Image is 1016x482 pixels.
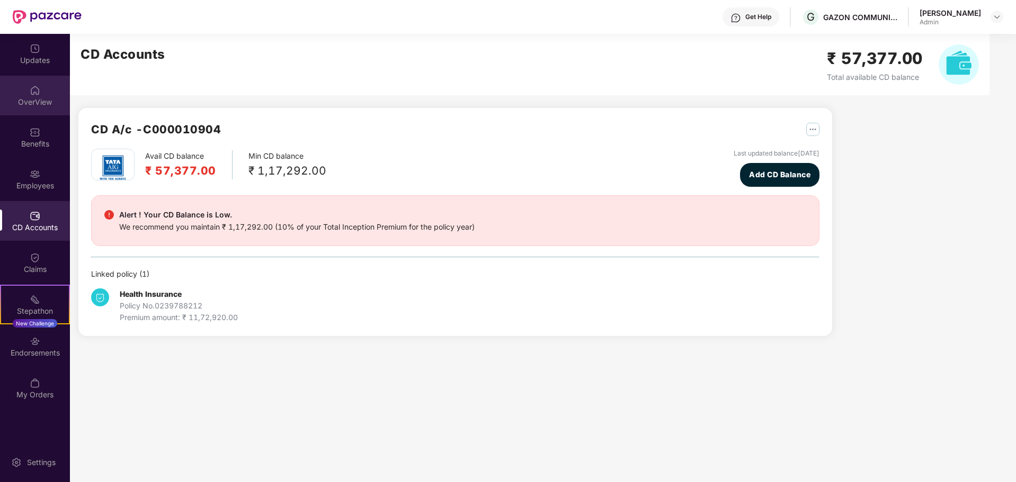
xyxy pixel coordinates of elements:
div: ₹ 1,17,292.00 [248,162,326,179]
div: GAZON COMMUNICATIONS INDIA LIMITED [823,12,897,22]
div: Stepathon [1,306,69,316]
b: Health Insurance [120,289,182,298]
div: Min CD balance [248,150,326,179]
img: svg+xml;base64,PHN2ZyBpZD0iQ0RfQWNjb3VudHMiIGRhdGEtbmFtZT0iQ0QgQWNjb3VudHMiIHhtbG5zPSJodHRwOi8vd3... [30,211,40,221]
h2: CD A/c - C000010904 [91,121,221,138]
img: svg+xml;base64,PHN2ZyBpZD0iTXlfT3JkZXJzIiBkYXRhLW5hbWU9Ik15IE9yZGVycyIgeG1sbnM9Imh0dHA6Ly93d3cudz... [30,378,40,388]
img: svg+xml;base64,PHN2ZyBpZD0iQ2xhaW0iIHhtbG5zPSJodHRwOi8vd3d3LnczLm9yZy8yMDAwL3N2ZyIgd2lkdGg9IjIwIi... [30,252,40,263]
img: svg+xml;base64,PHN2ZyBpZD0iSGVscC0zMngzMiIgeG1sbnM9Imh0dHA6Ly93d3cudzMub3JnLzIwMDAvc3ZnIiB3aWR0aD... [730,13,741,23]
img: svg+xml;base64,PHN2ZyBpZD0iSG9tZSIgeG1sbnM9Imh0dHA6Ly93d3cudzMub3JnLzIwMDAvc3ZnIiB3aWR0aD0iMjAiIG... [30,85,40,96]
span: Add CD Balance [749,169,810,180]
div: Linked policy ( 1 ) [91,268,819,280]
div: Policy No. 0239788212 [120,300,238,312]
div: Settings [24,457,59,468]
div: Premium amount: ₹ 11,72,920.00 [120,312,238,323]
div: Alert ! Your CD Balance is Low. [119,208,475,221]
img: svg+xml;base64,PHN2ZyBpZD0iVXBkYXRlZCIgeG1sbnM9Imh0dHA6Ly93d3cudzMub3JnLzIwMDAvc3ZnIiB3aWR0aD0iMj... [30,43,40,54]
div: Admin [920,18,981,26]
img: svg+xml;base64,PHN2ZyB4bWxucz0iaHR0cDovL3d3dy53My5vcmcvMjAwMC9zdmciIHdpZHRoPSIzNCIgaGVpZ2h0PSIzNC... [91,288,109,306]
img: tatag.png [94,149,131,186]
img: svg+xml;base64,PHN2ZyBpZD0iRHJvcGRvd24tMzJ4MzIiIHhtbG5zPSJodHRwOi8vd3d3LnczLm9yZy8yMDAwL3N2ZyIgd2... [993,13,1001,21]
img: svg+xml;base64,PHN2ZyBpZD0iU2V0dGluZy0yMHgyMCIgeG1sbnM9Imh0dHA6Ly93d3cudzMub3JnLzIwMDAvc3ZnIiB3aW... [11,457,22,468]
img: svg+xml;base64,PHN2ZyBpZD0iRGFuZ2VyX2FsZXJ0IiBkYXRhLW5hbWU9IkRhbmdlciBhbGVydCIgeG1sbnM9Imh0dHA6Ly... [104,210,114,220]
div: Last updated balance [DATE] [734,149,819,159]
div: We recommend you maintain ₹ 1,17,292.00 (10% of your Total Inception Premium for the policy year) [119,221,475,233]
img: svg+xml;base64,PHN2ZyBpZD0iRW5kb3JzZW1lbnRzIiB4bWxucz0iaHR0cDovL3d3dy53My5vcmcvMjAwMC9zdmciIHdpZH... [30,336,40,347]
span: Total available CD balance [827,72,919,81]
h2: CD Accounts [81,44,165,65]
div: New Challenge [13,319,57,328]
div: Get Help [745,13,771,21]
button: Add CD Balance [740,163,819,187]
img: svg+xml;base64,PHN2ZyBpZD0iQmVuZWZpdHMiIHhtbG5zPSJodHRwOi8vd3d3LnczLm9yZy8yMDAwL3N2ZyIgd2lkdGg9Ij... [30,127,40,138]
span: G [807,11,815,23]
div: Avail CD balance [145,150,233,179]
div: [PERSON_NAME] [920,8,981,18]
img: svg+xml;base64,PHN2ZyB4bWxucz0iaHR0cDovL3d3dy53My5vcmcvMjAwMC9zdmciIHhtbG5zOnhsaW5rPSJodHRwOi8vd3... [939,44,979,85]
h2: ₹ 57,377.00 [145,162,216,179]
img: svg+xml;base64,PHN2ZyB4bWxucz0iaHR0cDovL3d3dy53My5vcmcvMjAwMC9zdmciIHdpZHRoPSIyNSIgaGVpZ2h0PSIyNS... [806,123,819,136]
h2: ₹ 57,377.00 [827,46,923,71]
img: svg+xml;base64,PHN2ZyBpZD0iRW1wbG95ZWVzIiB4bWxucz0iaHR0cDovL3d3dy53My5vcmcvMjAwMC9zdmciIHdpZHRoPS... [30,169,40,179]
img: New Pazcare Logo [13,10,82,24]
img: svg+xml;base64,PHN2ZyB4bWxucz0iaHR0cDovL3d3dy53My5vcmcvMjAwMC9zdmciIHdpZHRoPSIyMSIgaGVpZ2h0PSIyMC... [30,294,40,305]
